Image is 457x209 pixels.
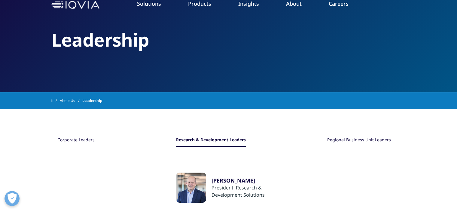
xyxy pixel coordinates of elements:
[60,95,82,106] a: About Us
[176,134,246,147] button: Research & Development Leaders
[57,134,95,147] button: Corporate Leaders
[5,191,20,206] button: Abrir preferências
[212,177,281,184] a: [PERSON_NAME]
[327,134,391,147] button: Regional Business Unit Leaders
[51,29,406,51] h2: Leadership
[51,1,99,10] img: IQVIA Healthcare Information Technology and Pharma Clinical Research Company
[82,95,102,106] span: Leadership
[212,184,281,198] div: President, Research & Development Solutions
